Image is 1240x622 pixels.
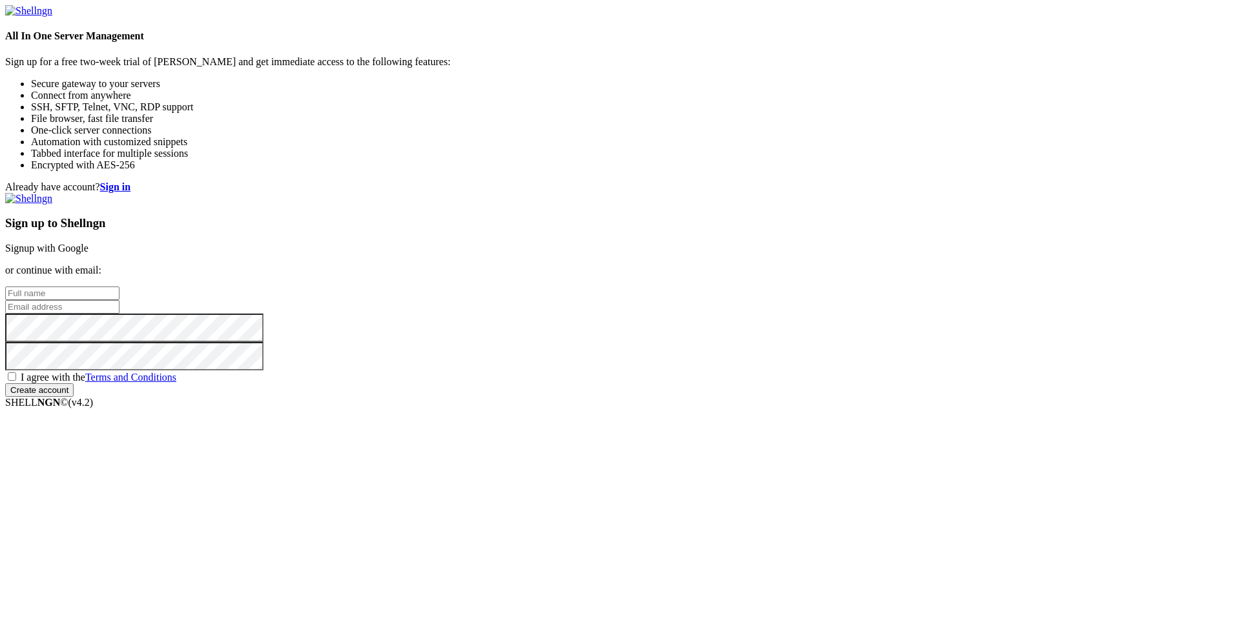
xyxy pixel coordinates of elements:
[31,136,1235,148] li: Automation with customized snippets
[68,397,94,408] span: 4.2.0
[5,243,88,254] a: Signup with Google
[5,181,1235,193] div: Already have account?
[5,265,1235,276] p: or continue with email:
[31,90,1235,101] li: Connect from anywhere
[31,113,1235,125] li: File browser, fast file transfer
[31,101,1235,113] li: SSH, SFTP, Telnet, VNC, RDP support
[31,159,1235,171] li: Encrypted with AES-256
[5,216,1235,230] h3: Sign up to Shellngn
[5,397,93,408] span: SHELL ©
[5,193,52,205] img: Shellngn
[5,286,119,300] input: Full name
[5,5,52,17] img: Shellngn
[85,372,176,383] a: Terms and Conditions
[5,300,119,314] input: Email address
[5,383,74,397] input: Create account
[100,181,131,192] a: Sign in
[31,125,1235,136] li: One-click server connections
[21,372,176,383] span: I agree with the
[31,78,1235,90] li: Secure gateway to your servers
[8,372,16,381] input: I agree with theTerms and Conditions
[37,397,61,408] b: NGN
[5,56,1235,68] p: Sign up for a free two-week trial of [PERSON_NAME] and get immediate access to the following feat...
[31,148,1235,159] li: Tabbed interface for multiple sessions
[5,30,1235,42] h4: All In One Server Management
